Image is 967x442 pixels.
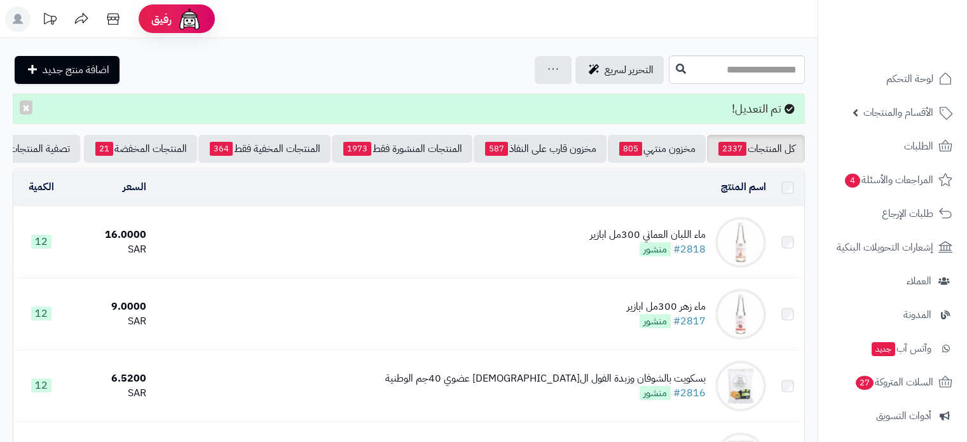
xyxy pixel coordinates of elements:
[608,135,706,163] a: مخزون منتهي805
[826,300,959,330] a: المدونة
[903,306,931,324] span: المدونة
[826,401,959,431] a: أدوات التسويق
[31,235,51,249] span: 12
[673,385,706,401] a: #2816
[151,11,172,27] span: رفيق
[627,300,706,314] div: ماء زهر 300مل ابازير
[590,228,706,242] div: ماء اللبان العماني 300مل ابازير
[605,62,654,78] span: التحرير لسريع
[673,242,706,257] a: #2818
[844,171,933,189] span: المراجعات والأسئلة
[9,141,70,156] span: تصفية المنتجات
[640,386,671,400] span: منشور
[575,56,664,84] a: التحرير لسريع
[718,142,746,156] span: 2337
[343,142,371,156] span: 1973
[75,314,146,329] div: SAR
[826,165,959,195] a: المراجعات والأسئلة4
[715,289,766,340] img: ماء زهر 300مل ابازير
[13,93,805,124] div: تم التعديل!
[95,142,113,156] span: 21
[882,205,933,223] span: طلبات الإرجاع
[876,407,931,425] span: أدوات التسويق
[870,340,931,357] span: وآتس آب
[29,179,54,195] a: الكمية
[43,62,109,78] span: اضافة منتج جديد
[640,242,671,256] span: منشور
[872,342,895,356] span: جديد
[826,266,959,296] a: العملاء
[75,371,146,386] div: 6.5200
[177,6,202,32] img: ai-face.png
[826,131,959,162] a: الطلبات
[826,367,959,397] a: السلات المتروكة27
[474,135,607,163] a: مخزون قارب على النفاذ587
[721,179,766,195] a: اسم المنتج
[715,217,766,268] img: ماء اللبان العماني 300مل ابازير
[904,137,933,155] span: الطلبات
[15,56,120,84] a: اضافة منتج جديد
[826,333,959,364] a: وآتس آبجديد
[75,386,146,401] div: SAR
[332,135,472,163] a: المنتجات المنشورة فقط1973
[856,376,874,390] span: 27
[31,378,51,392] span: 12
[863,104,933,121] span: الأقسام والمنتجات
[715,361,766,411] img: بسكويت بالشوفان وزبدة الفول السوداني عضوي 40جم الوطنية
[845,174,860,188] span: 4
[907,272,931,290] span: العملاء
[75,242,146,257] div: SAR
[837,238,933,256] span: إشعارات التحويلات البنكية
[826,198,959,229] a: طلبات الإرجاع
[707,135,805,163] a: كل المنتجات2337
[210,142,233,156] span: 364
[20,100,32,114] button: ×
[31,307,51,321] span: 12
[84,135,197,163] a: المنتجات المخفضة21
[854,373,933,391] span: السلات المتروكة
[198,135,331,163] a: المنتجات المخفية فقط364
[619,142,642,156] span: 805
[673,314,706,329] a: #2817
[75,228,146,242] div: 16.0000
[886,70,933,88] span: لوحة التحكم
[34,6,65,35] a: تحديثات المنصة
[123,179,146,195] a: السعر
[75,300,146,314] div: 9.0000
[385,371,706,386] div: بسكويت بالشوفان وزبدة الفول ال[DEMOGRAPHIC_DATA] عضوي 40جم الوطنية
[826,64,959,94] a: لوحة التحكم
[826,232,959,263] a: إشعارات التحويلات البنكية
[640,314,671,328] span: منشور
[485,142,508,156] span: 587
